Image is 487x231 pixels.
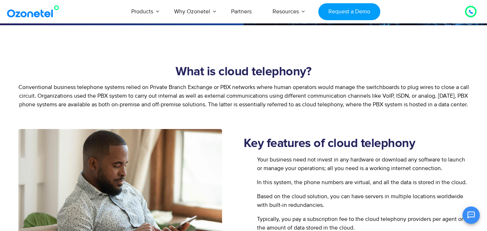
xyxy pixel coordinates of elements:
[318,3,380,20] a: Request a Demo
[244,137,469,151] h2: Key features of cloud telephony
[255,192,469,209] span: Based on the cloud solution, you can have servers in multiple locations worldwide with built-in r...
[255,155,469,173] span: Your business need not invest in any hardware or download any software to launch or manage your o...
[255,178,467,187] span: In this system, the phone numbers are virtual, and all the data is stored in the cloud.
[462,206,480,224] button: Open chat
[18,65,469,79] h2: What is cloud telephony?
[18,84,469,108] span: Conventional business telephone systems relied on Private Branch Exchange or PBX networks where h...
